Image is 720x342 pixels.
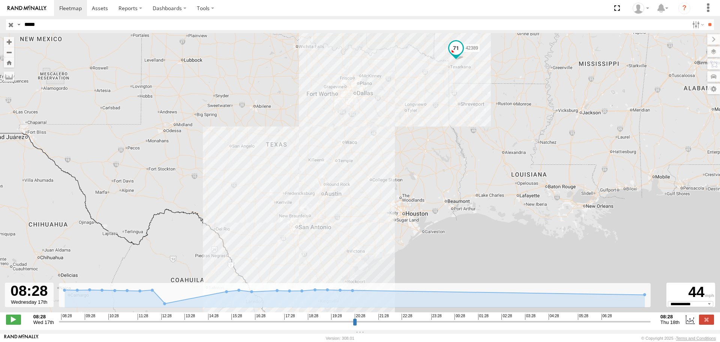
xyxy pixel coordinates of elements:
strong: 08:28 [33,314,54,319]
strong: 08:28 [660,314,679,319]
label: Close [699,315,714,324]
span: 08:28 [61,314,72,320]
span: Wed 17th Sep 2025 [33,319,54,325]
label: Search Filter Options [689,19,705,30]
span: 16:28 [255,314,265,320]
a: Terms and Conditions [676,336,716,340]
span: 02:28 [501,314,512,320]
span: 09:28 [85,314,95,320]
button: Zoom out [4,47,14,57]
label: Measure [4,71,14,82]
span: 23:28 [431,314,442,320]
div: 44 [667,284,714,301]
span: 17:28 [284,314,295,320]
img: rand-logo.svg [7,6,46,11]
span: 01:28 [478,314,489,320]
div: Caseta Laredo TX [630,3,652,14]
label: Play/Stop [6,315,21,324]
span: 20:28 [355,314,365,320]
span: 14:28 [208,314,219,320]
span: 05:28 [578,314,588,320]
span: 04:28 [549,314,559,320]
button: Zoom Home [4,57,14,68]
span: Thu 18th Sep 2025 [660,319,679,325]
span: 18:28 [308,314,318,320]
span: 42389 [466,45,478,51]
span: 22:28 [402,314,412,320]
button: Zoom in [4,37,14,47]
label: Map Settings [707,84,720,94]
span: 15:28 [231,314,242,320]
div: Version: 308.01 [326,336,354,340]
div: © Copyright 2025 - [641,336,716,340]
span: 00:28 [454,314,465,320]
span: 13:28 [184,314,195,320]
span: 11:28 [138,314,148,320]
span: 12:28 [161,314,172,320]
span: 19:28 [331,314,342,320]
label: Search Query [16,19,22,30]
span: 06:28 [601,314,612,320]
span: 10:28 [108,314,119,320]
span: 03:28 [525,314,535,320]
a: Visit our Website [4,334,39,342]
span: 21:28 [378,314,389,320]
i: ? [678,2,690,14]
